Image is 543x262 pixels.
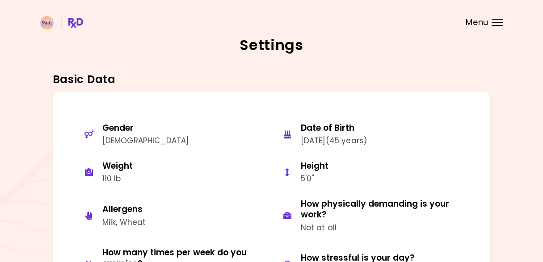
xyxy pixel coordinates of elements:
div: Height [301,161,328,172]
div: 5'0'' [301,173,328,185]
img: RxDiet [40,16,83,29]
div: 110 lb [102,173,133,185]
div: Not at all [301,222,463,234]
button: Weight110 lb [73,154,272,192]
div: [DATE] ( 45 years ) [301,135,367,147]
div: Allergens [102,204,146,215]
div: Milk, Wheat [102,216,146,229]
h3: Basic Data [53,72,491,87]
div: Weight [102,161,133,172]
button: Date of Birth[DATE](45 years) [272,116,470,154]
button: Gender[DEMOGRAPHIC_DATA] [73,116,272,154]
div: Date of Birth [301,123,367,134]
button: Height5'0'' [272,154,470,192]
div: How physically demanding is your work? [301,199,463,220]
div: Gender [102,123,189,134]
div: [DEMOGRAPHIC_DATA] [102,135,189,147]
button: How physically demanding is your work?Not at all [272,192,470,241]
h2: Settings [40,38,503,52]
span: Menu [466,18,488,26]
button: AllergensMilk, Wheat [73,192,272,241]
